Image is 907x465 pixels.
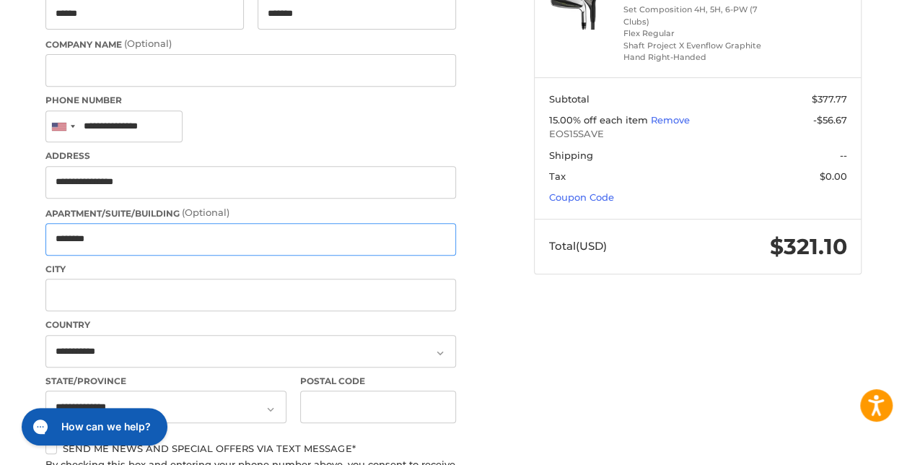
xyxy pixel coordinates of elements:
span: -- [840,149,847,161]
div: United States: +1 [46,111,79,142]
label: State/Province [45,375,286,388]
label: Company Name [45,37,456,51]
label: City [45,263,456,276]
span: $321.10 [770,233,847,260]
a: Coupon Code [549,191,614,203]
span: EOS15SAVE [549,127,847,142]
a: Remove [651,114,690,126]
label: Apartment/Suite/Building [45,206,456,220]
span: Total (USD) [549,239,607,253]
label: Postal Code [300,375,456,388]
span: $0.00 [820,170,847,182]
span: $377.77 [812,93,847,105]
li: Shaft Project X Evenflow Graphite [623,40,769,52]
small: (Optional) [182,207,229,218]
li: Hand Right-Handed [623,51,769,64]
label: Address [45,149,456,162]
li: Flex Regular [623,27,769,40]
label: Phone Number [45,94,456,107]
span: Shipping [549,149,593,161]
span: 15.00% off each item [549,114,651,126]
li: Set Composition 4H, 5H, 6-PW (7 Clubs) [623,4,769,27]
label: Country [45,318,456,331]
span: Subtotal [549,93,590,105]
span: Tax [549,170,566,182]
iframe: Gorgias live chat messenger [14,403,172,451]
small: (Optional) [124,38,172,49]
label: Send me news and special offers via text message* [45,443,456,454]
span: -$56.67 [813,114,847,126]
